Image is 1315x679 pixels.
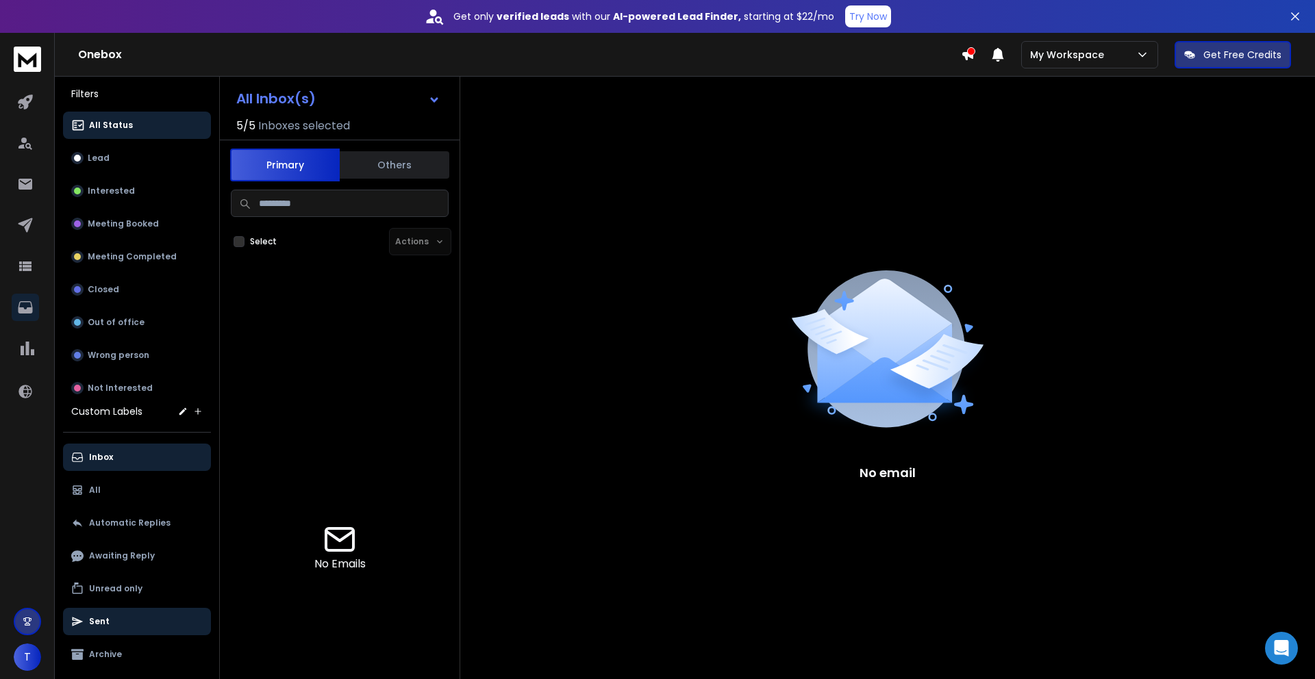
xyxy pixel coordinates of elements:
[71,405,142,418] h3: Custom Labels
[89,120,133,131] p: All Status
[860,463,916,483] p: No email
[225,85,451,112] button: All Inbox(s)
[63,112,211,139] button: All Status
[88,185,135,196] p: Interested
[63,342,211,369] button: Wrong person
[14,643,41,671] button: T
[89,616,110,627] p: Sent
[14,47,41,72] img: logo
[63,641,211,668] button: Archive
[63,84,211,103] h3: Filters
[63,276,211,303] button: Closed
[63,542,211,569] button: Awaiting Reply
[63,144,211,172] button: Lead
[63,243,211,270] button: Meeting Completed
[89,517,171,528] p: Automatic Replies
[497,10,569,23] strong: verified leads
[1265,632,1298,665] div: Open Intercom Messenger
[63,575,211,602] button: Unread only
[340,150,449,180] button: Others
[63,210,211,238] button: Meeting Booked
[250,236,277,247] label: Select
[230,149,340,181] button: Primary
[63,476,211,504] button: All
[236,118,255,134] span: 5 / 5
[453,10,834,23] p: Get only with our starting at $22/mo
[63,444,211,471] button: Inbox
[63,608,211,635] button: Sent
[78,47,961,63] h1: Onebox
[236,92,316,105] h1: All Inbox(s)
[88,383,153,394] p: Not Interested
[314,556,366,572] p: No Emails
[88,251,177,262] p: Meeting Completed
[88,153,110,164] p: Lead
[63,509,211,537] button: Automatic Replies
[89,550,155,561] p: Awaiting Reply
[88,284,119,295] p: Closed
[613,10,741,23] strong: AI-powered Lead Finder,
[89,452,113,463] p: Inbox
[849,10,887,23] p: Try Now
[845,5,891,27] button: Try Now
[1175,41,1291,68] button: Get Free Credits
[1203,48,1281,62] p: Get Free Credits
[88,317,145,328] p: Out of office
[88,218,159,229] p: Meeting Booked
[89,649,122,660] p: Archive
[1030,48,1110,62] p: My Workspace
[258,118,350,134] h3: Inboxes selected
[63,177,211,205] button: Interested
[89,485,101,496] p: All
[63,374,211,402] button: Not Interested
[88,350,149,361] p: Wrong person
[89,583,142,594] p: Unread only
[63,309,211,336] button: Out of office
